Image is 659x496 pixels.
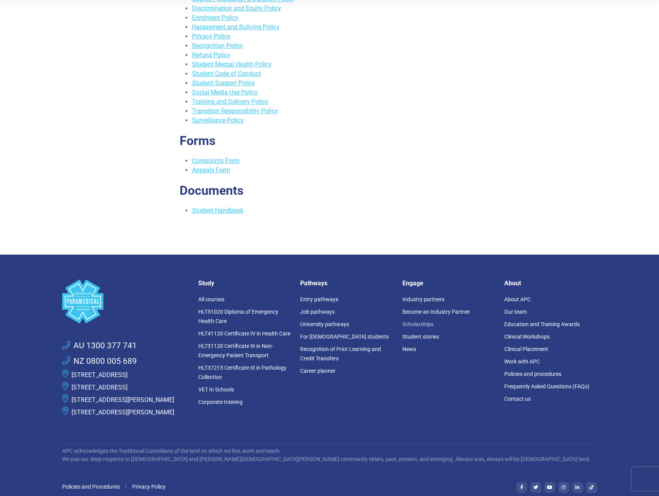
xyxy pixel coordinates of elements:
a: Frequently Asked Questions (FAQs) [504,383,589,389]
a: Corporate training [198,399,243,405]
a: Complaints Form [192,157,239,164]
a: Education and Training Awards [504,321,580,327]
a: Surveillance Policy [192,117,244,124]
a: Scholarships [402,321,434,327]
a: Space [62,279,189,323]
a: Job pathways [300,309,335,315]
a: VET In Schools [198,386,234,393]
a: Industry partners [402,296,444,302]
a: Privacy Policy [132,484,166,490]
a: Enrolment Policy [192,14,238,21]
a: Student Code of Conduct [192,70,261,77]
a: Transition Responsibility Policy [192,107,278,115]
a: All courses [198,296,224,302]
a: HLT37215 Certificate III in Pathology Collection [198,365,287,380]
a: Student stories [402,334,439,340]
p: APC acknowledges the Traditional Custodians of the land on which we live, work and teach. We pay ... [62,447,597,463]
a: Training and Delivery Policy [192,98,268,105]
a: Our team [504,309,527,315]
a: Entry pathways [300,296,338,302]
a: University pathways [300,321,349,327]
a: Privacy Policy [192,33,231,40]
a: Clinical Workshops [504,334,550,340]
a: Contact us [504,396,531,402]
a: [STREET_ADDRESS] [72,371,128,379]
a: Refund Policy [192,51,230,59]
a: Student Handbook [192,207,243,214]
a: Harassment and Bullying Policy [192,23,280,31]
a: Become an Industry Partner [402,309,470,315]
a: News [402,346,416,352]
a: Discrimination and Equity Policy [192,5,281,12]
h2: Documents [180,183,480,198]
h5: About [504,279,597,287]
a: Student Support Policy [192,79,255,87]
a: About APC [504,296,531,302]
a: HLT31120 Certificate III in Non-Emergency Patient Transport [198,343,273,358]
a: Student Mental Health Policy [192,61,272,68]
a: [STREET_ADDRESS][PERSON_NAME] [72,409,174,416]
a: AU 1300 377 741 [62,340,137,352]
a: Social Media Use Policy [192,89,258,96]
a: HLT51020 Diploma of Emergency Health Care [198,309,278,324]
a: Recognition of Prior Learning and Credit Transfers [300,346,381,362]
a: Career planner [300,368,336,374]
h5: Study [198,279,291,287]
a: HLT41120 Certificate IV in Health Care [198,330,290,337]
h5: Engage [402,279,495,287]
a: Clinical Placement [504,346,548,352]
a: Appeals Form [192,166,230,174]
a: Policies and Procedures [62,484,120,490]
a: [STREET_ADDRESS] [72,384,128,391]
a: Policies and procedures [504,371,561,377]
h5: Pathways [300,279,393,287]
a: NZ 0800 005 689 [62,355,137,368]
a: [STREET_ADDRESS][PERSON_NAME] [72,396,174,403]
a: Recognition Policy [192,42,243,49]
a: For [DEMOGRAPHIC_DATA] students [300,334,389,340]
h2: Forms [180,133,480,148]
a: Work with APC [504,358,540,365]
